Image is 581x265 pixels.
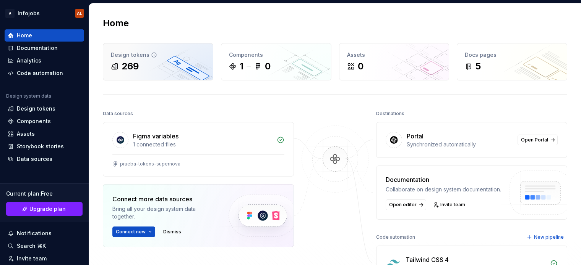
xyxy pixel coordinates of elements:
a: Design tokens [5,103,84,115]
div: Search ⌘K [17,242,46,250]
div: 269 [122,60,139,72]
div: Invite team [17,255,47,262]
div: Tailwind CSS 4 [406,255,449,264]
a: Invite team [431,199,469,210]
span: Invite team [440,202,465,208]
div: Destinations [376,108,404,119]
div: Notifications [17,230,52,237]
div: A [5,9,15,18]
a: Docs pages5 [457,43,567,80]
div: Connect more data sources [112,194,216,204]
a: Components10 [221,43,331,80]
div: 5 [476,60,481,72]
div: prueba-tokens-supernova [120,161,180,167]
button: New pipeline [524,232,567,243]
a: Data sources [5,153,84,165]
div: Assets [17,130,35,138]
a: Home [5,29,84,42]
div: Documentation [17,44,58,52]
div: Design system data [6,93,51,99]
span: Open editor [389,202,417,208]
a: Code automation [5,67,84,79]
div: Data sources [17,155,52,163]
a: Upgrade plan [6,202,83,216]
div: Code automation [376,232,415,243]
a: Analytics [5,55,84,67]
span: New pipeline [534,234,564,240]
div: Docs pages [465,51,559,59]
button: Dismiss [160,226,185,237]
div: 0 [265,60,271,72]
button: Search ⌘K [5,240,84,252]
a: Invite team [5,252,84,265]
div: Infojobs [18,10,40,17]
button: Notifications [5,227,84,239]
a: Assets0 [339,43,450,80]
span: Open Portal [521,137,548,143]
span: Connect new [116,229,146,235]
div: Code automation [17,69,63,77]
div: 1 [240,60,243,72]
div: 0 [358,60,364,72]
span: Upgrade plan [29,205,66,213]
button: Connect new [112,226,155,237]
div: Collaborate on design system documentation. [386,186,501,193]
a: Storybook stories [5,140,84,153]
div: Figma variables [133,132,179,141]
div: Bring all your design system data together. [112,205,216,220]
div: Assets [347,51,441,59]
div: Documentation [386,175,501,184]
h2: Home [103,17,129,29]
button: AInfojobsAL [2,5,87,21]
div: Storybook stories [17,143,64,150]
div: Components [229,51,323,59]
a: Assets [5,128,84,140]
a: Open Portal [518,135,558,145]
a: Figma variables1 connected filesprueba-tokens-supernova [103,122,294,177]
a: Design tokens269 [103,43,213,80]
div: Current plan : Free [6,190,83,198]
div: Design tokens [17,105,55,112]
div: Data sources [103,108,133,119]
a: Components [5,115,84,127]
div: 1 connected files [133,141,272,148]
div: AL [77,10,82,16]
div: Design tokens [111,51,205,59]
div: Home [17,32,32,39]
span: Dismiss [163,229,181,235]
a: Documentation [5,42,84,54]
div: Synchronized automatically [407,141,513,148]
div: Portal [407,132,424,141]
div: Analytics [17,57,41,64]
div: Components [17,117,51,125]
a: Open editor [386,199,426,210]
